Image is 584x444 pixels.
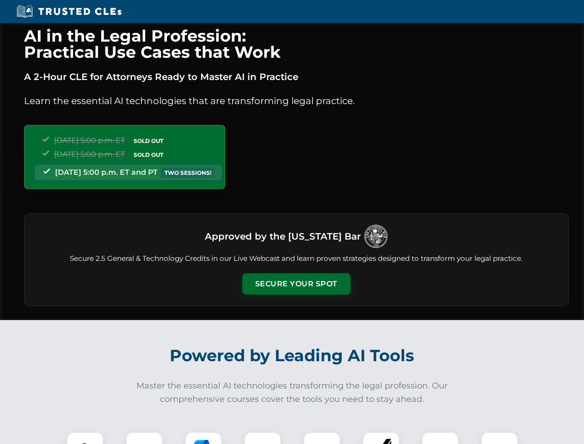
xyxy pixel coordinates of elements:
span: SOLD OUT [130,150,166,160]
span: [DATE] 5:00 p.m. ET [54,136,125,145]
p: Master the essential AI technologies transforming the legal profession. Our comprehensive courses... [130,379,454,406]
span: [DATE] 5:00 p.m. ET [54,150,125,159]
h2: Powered by Leading AI Tools [36,339,548,372]
p: Learn the essential AI technologies that are transforming legal practice. [24,93,569,108]
button: Secure Your Spot [242,273,350,295]
h1: AI in the Legal Profession: Practical Use Cases that Work [24,28,569,60]
p: Secure 2.5 General & Technology Credits in our Live Webcast and learn proven strategies designed ... [36,253,557,264]
span: SOLD OUT [130,136,166,146]
img: Logo [364,225,387,248]
h3: Approved by the [US_STATE] Bar [205,228,361,245]
p: A 2-Hour CLE for Attorneys Ready to Master AI in Practice [24,69,569,84]
img: Trusted CLEs [14,5,124,18]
